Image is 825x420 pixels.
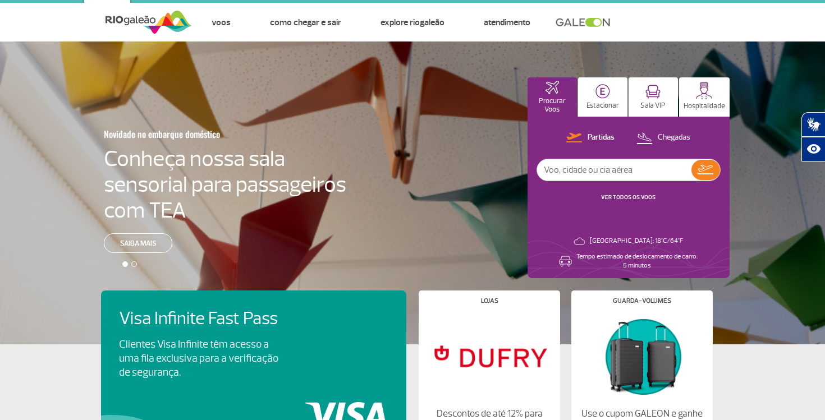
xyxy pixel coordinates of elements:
button: Procurar Voos [528,77,577,117]
button: VER TODOS OS VOOS [598,193,659,202]
a: Explore RIOgaleão [381,17,444,28]
a: Como chegar e sair [270,17,341,28]
img: carParkingHome.svg [595,84,610,99]
img: Lojas [428,313,551,399]
a: Visa Infinite Fast PassClientes Visa Infinite têm acesso a uma fila exclusiva para a verificação ... [119,308,388,380]
button: Chegadas [633,131,694,145]
h4: Conheça nossa sala sensorial para passageiros com TEA [104,146,346,223]
button: Abrir tradutor de língua de sinais. [801,112,825,137]
button: Estacionar [578,77,627,117]
h4: Lojas [481,298,498,304]
a: VER TODOS OS VOOS [601,193,656,201]
p: Partidas [588,132,615,143]
a: Voos [212,17,231,28]
img: Guarda-volumes [581,313,703,399]
a: Atendimento [484,17,530,28]
p: Sala VIP [640,101,666,110]
img: airplaneHomeActive.svg [546,81,559,94]
p: [GEOGRAPHIC_DATA]: 18°C/64°F [590,237,683,246]
p: Estacionar [586,101,619,110]
p: Chegadas [658,132,690,143]
p: Clientes Visa Infinite têm acesso a uma fila exclusiva para a verificação de segurança. [119,338,278,380]
div: Plugin de acessibilidade da Hand Talk. [801,112,825,161]
p: Hospitalidade [684,102,725,110]
img: vipRoom.svg [645,85,661,99]
img: hospitality.svg [695,82,713,99]
button: Sala VIP [629,77,678,117]
h4: Guarda-volumes [613,298,671,304]
a: Saiba mais [104,233,172,253]
h3: Novidade no embarque doméstico [104,122,291,146]
p: Tempo estimado de deslocamento de carro: 5 minutos [576,252,698,270]
button: Partidas [563,131,618,145]
p: Procurar Voos [533,97,571,114]
h4: Visa Infinite Fast Pass [119,308,297,329]
input: Voo, cidade ou cia aérea [537,159,691,181]
button: Hospitalidade [679,77,730,117]
button: Abrir recursos assistivos. [801,137,825,161]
